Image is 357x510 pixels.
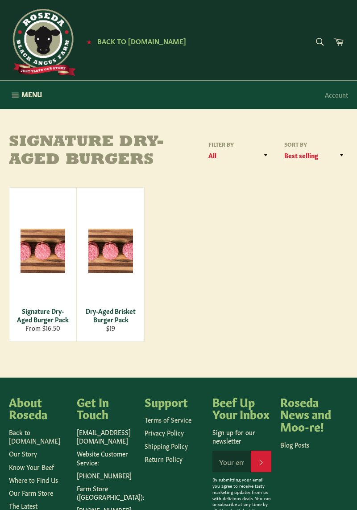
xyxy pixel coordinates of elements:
[212,395,271,420] h4: Beef Up Your Inbox
[97,36,186,45] span: Back to [DOMAIN_NAME]
[77,471,136,480] p: [PHONE_NUMBER]
[212,451,251,472] input: Your email
[83,324,139,332] div: $19
[9,501,37,510] a: The Latest
[9,475,58,484] a: Where to Find Us
[82,38,186,45] a: ★ Back to [DOMAIN_NAME]
[21,229,65,273] img: Signature Dry-Aged Burger Pack
[21,90,42,99] span: Menu
[145,428,184,437] a: Privacy Policy
[77,449,136,467] p: Website Customer Service:
[280,395,339,432] h4: Roseda News and Moo-re!
[9,9,76,76] img: Roseda Beef
[145,415,191,424] a: Terms of Service
[9,187,77,342] a: Signature Dry-Aged Burger Pack Signature Dry-Aged Burger Pack From $16.50
[88,229,133,273] img: Dry-Aged Brisket Burger Pack
[212,428,271,445] p: Sign up for our newsletter
[145,441,188,450] a: Shipping Policy
[77,395,136,420] h4: Get In Touch
[9,449,37,458] a: Our Story
[9,488,53,497] a: Our Farm Store
[320,82,353,108] a: Account
[280,440,309,449] a: Blog Posts
[15,324,71,332] div: From $16.50
[145,454,183,463] a: Return Policy
[9,462,54,471] a: Know Your Beef
[145,395,203,408] h4: Support
[77,484,136,502] p: Farm Store ([GEOGRAPHIC_DATA]):
[9,428,60,445] a: Back to [DOMAIN_NAME]
[281,140,348,148] label: Sort by
[9,395,68,420] h4: About Roseda
[15,307,71,324] div: Signature Dry-Aged Burger Pack
[205,140,272,148] label: Filter by
[77,187,145,342] a: Dry-Aged Brisket Burger Pack Dry-Aged Brisket Burger Pack $19
[9,134,178,169] h1: Signature Dry-Aged Burgers
[77,428,136,445] p: [EMAIL_ADDRESS][DOMAIN_NAME]
[83,307,139,324] div: Dry-Aged Brisket Burger Pack
[87,38,91,45] span: ★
